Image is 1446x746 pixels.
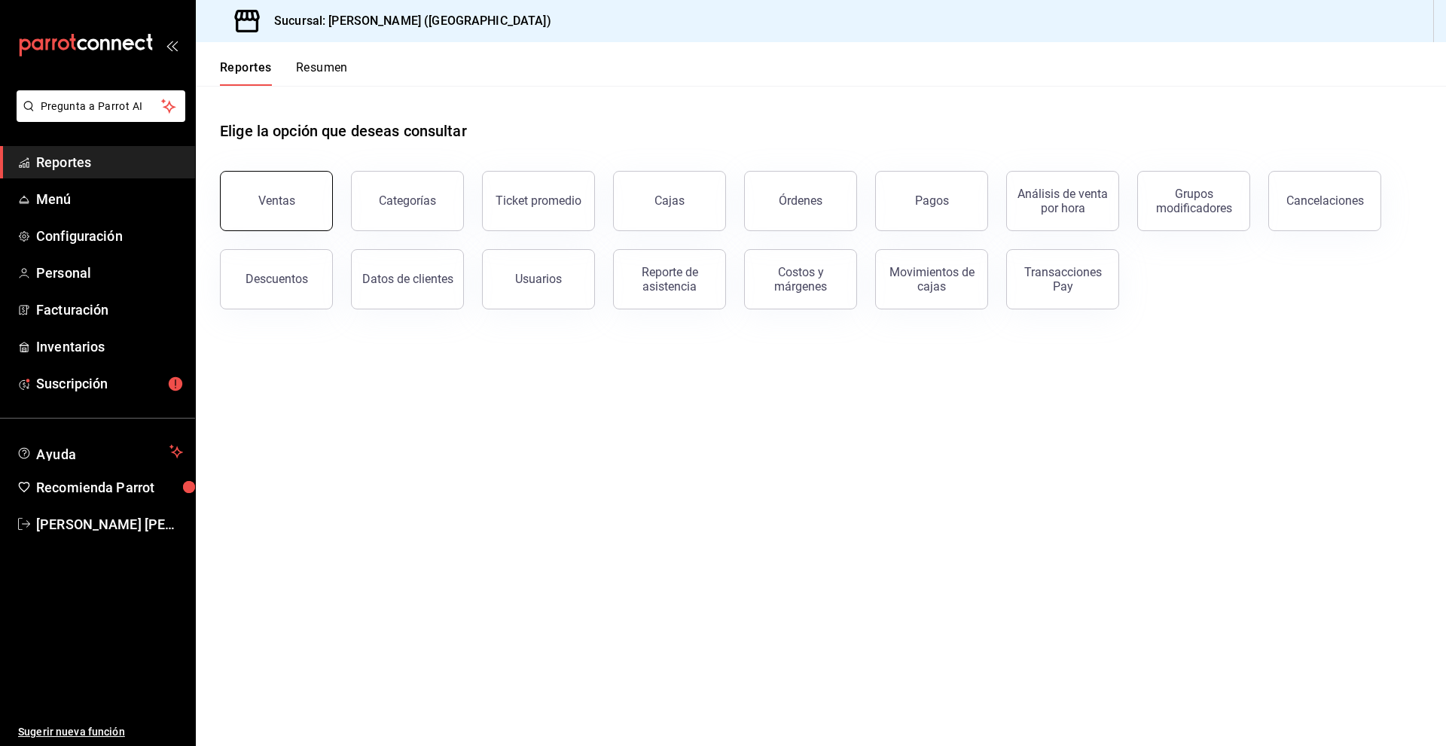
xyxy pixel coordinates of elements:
div: Categorías [379,193,436,208]
span: Suscripción [36,373,183,394]
div: Reporte de asistencia [623,265,716,294]
span: Reportes [36,152,183,172]
div: Ventas [258,193,295,208]
div: Órdenes [779,193,822,208]
span: Personal [36,263,183,283]
span: Sugerir nueva función [18,724,183,740]
span: Configuración [36,226,183,246]
button: Cajas [613,171,726,231]
div: Cancelaciones [1286,193,1364,208]
div: Descuentos [246,272,308,286]
button: Descuentos [220,249,333,309]
button: Pregunta a Parrot AI [17,90,185,122]
span: Inventarios [36,336,183,357]
button: Grupos modificadores [1137,171,1250,231]
a: Pregunta a Parrot AI [11,109,185,125]
button: Ticket promedio [482,171,595,231]
div: Usuarios [515,272,562,286]
h1: Elige la opción que deseas consultar [220,120,467,142]
button: Transacciones Pay [1006,249,1119,309]
button: Costos y márgenes [744,249,857,309]
div: Costos y márgenes [754,265,847,294]
div: Transacciones Pay [1016,265,1109,294]
span: [PERSON_NAME] [PERSON_NAME] [36,514,183,534]
span: Menú [36,189,183,209]
div: Movimientos de cajas [885,265,978,294]
button: Resumen [296,60,348,86]
button: Cancelaciones [1268,171,1381,231]
button: Reportes [220,60,272,86]
button: Categorías [351,171,464,231]
button: Análisis de venta por hora [1006,171,1119,231]
button: Reporte de asistencia [613,249,726,309]
button: Pagos [875,171,988,231]
span: Facturación [36,300,183,320]
div: Pagos [915,193,949,208]
button: Ventas [220,171,333,231]
h3: Sucursal: [PERSON_NAME] ([GEOGRAPHIC_DATA]) [262,12,551,30]
span: Pregunta a Parrot AI [41,99,162,114]
button: Datos de clientes [351,249,464,309]
button: Usuarios [482,249,595,309]
div: Grupos modificadores [1147,187,1240,215]
div: navigation tabs [220,60,348,86]
div: Datos de clientes [362,272,453,286]
div: Análisis de venta por hora [1016,187,1109,215]
span: Recomienda Parrot [36,477,183,498]
button: open_drawer_menu [166,39,178,51]
span: Ayuda [36,443,163,461]
div: Ticket promedio [496,193,581,208]
button: Órdenes [744,171,857,231]
button: Movimientos de cajas [875,249,988,309]
div: Cajas [654,193,685,208]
